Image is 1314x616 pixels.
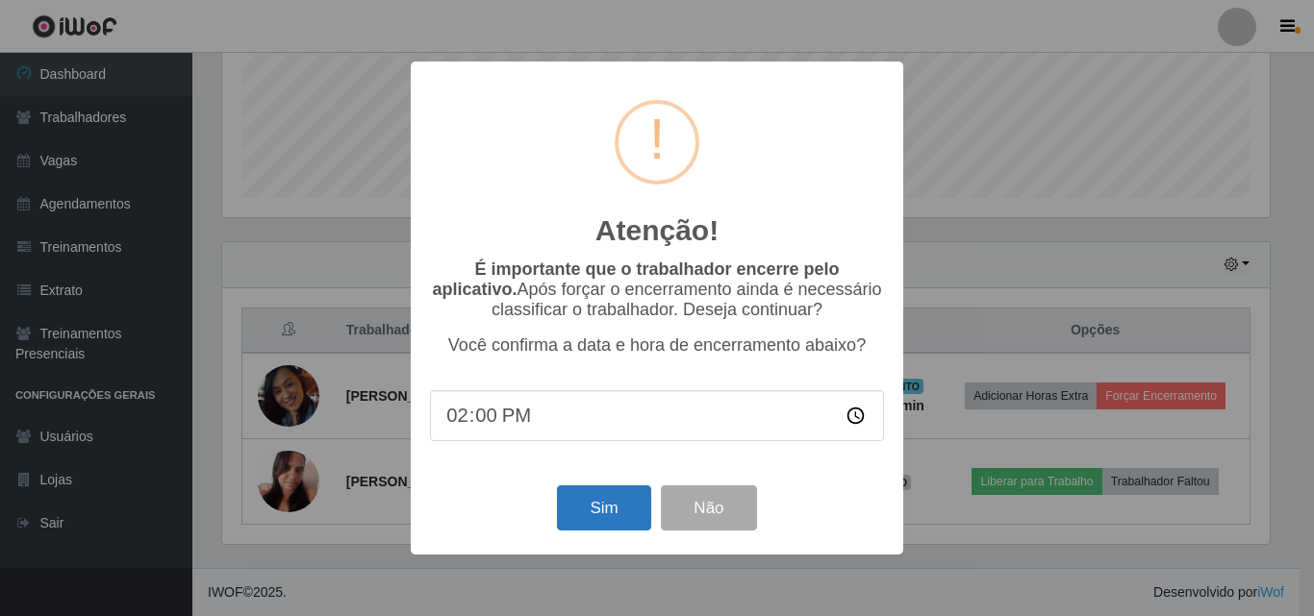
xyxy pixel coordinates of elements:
[430,335,884,356] p: Você confirma a data e hora de encerramento abaixo?
[432,259,839,299] b: É importante que o trabalhador encerre pelo aplicativo.
[557,485,650,530] button: Sim
[430,259,884,320] p: Após forçar o encerramento ainda é necessário classificar o trabalhador. Deseja continuar?
[595,213,719,248] h2: Atenção!
[661,485,756,530] button: Não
